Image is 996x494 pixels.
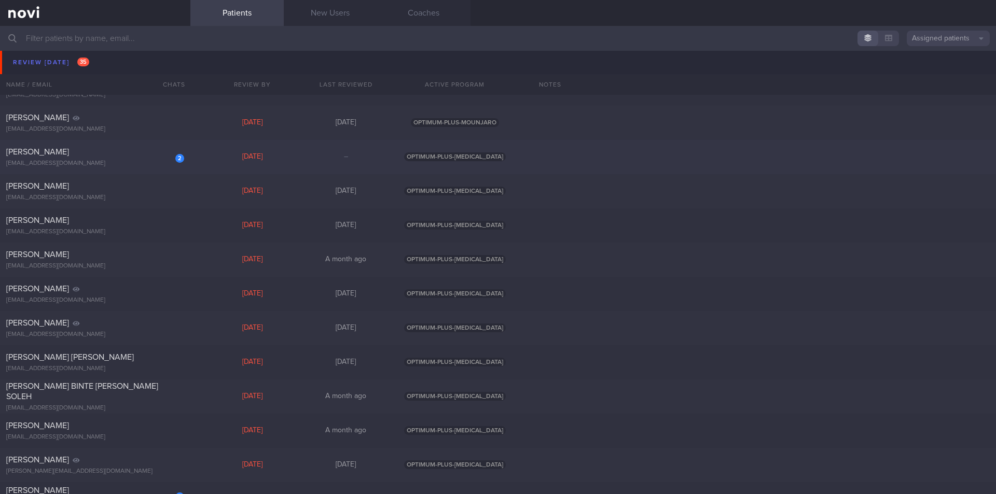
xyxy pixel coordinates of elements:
div: [EMAIL_ADDRESS][DOMAIN_NAME] [6,365,184,373]
div: [EMAIL_ADDRESS][DOMAIN_NAME] [6,433,184,441]
span: [PERSON_NAME] [6,319,69,327]
div: [DATE] [206,152,299,162]
div: [EMAIL_ADDRESS][DOMAIN_NAME] [6,404,184,412]
div: [EMAIL_ADDRESS][DOMAIN_NAME] [6,91,184,99]
span: OPTIMUM-PLUS-[MEDICAL_DATA] [404,187,506,195]
div: [DATE] [206,323,299,333]
div: A month ago [299,255,393,264]
div: [EMAIL_ADDRESS][DOMAIN_NAME] [6,125,184,133]
div: [DATE] [299,50,393,59]
div: [DATE] [299,84,393,93]
div: [DATE] [206,358,299,367]
div: [DATE] [299,118,393,128]
span: OPTIMUM-PLUS-MOUNJARO [411,118,499,127]
div: [EMAIL_ADDRESS][DOMAIN_NAME] [6,262,184,270]
div: – [299,152,393,162]
span: OPTIMUM-PLUS-[MEDICAL_DATA] [404,255,506,264]
div: [DATE] [299,289,393,299]
span: [PERSON_NAME] BINTE [PERSON_NAME] SOLEH [6,382,158,401]
div: [DATE] [206,255,299,264]
button: Assigned patients [907,31,990,46]
span: OPTIMUM-PLUS-[MEDICAL_DATA] [404,358,506,366]
div: [DATE] [206,289,299,299]
div: [DATE] [206,221,299,230]
span: OPTIMUM-PLUS-[MEDICAL_DATA] [404,392,506,401]
div: [DATE] [206,118,299,128]
div: [DATE] [206,426,299,435]
span: [PERSON_NAME] [6,250,69,259]
div: [DATE] [299,358,393,367]
span: OPTIMUM-PLUS-[MEDICAL_DATA] [404,426,506,435]
div: 2 [175,154,184,163]
span: [PERSON_NAME] [6,148,69,156]
span: Pay Shuzhen [6,79,53,88]
div: A month ago [299,426,393,435]
div: [PERSON_NAME][EMAIL_ADDRESS][DOMAIN_NAME] [6,468,184,475]
div: [EMAIL_ADDRESS][DOMAIN_NAME] [6,228,184,236]
span: [PERSON_NAME] [6,421,69,430]
div: [EMAIL_ADDRESS][DOMAIN_NAME] [6,297,184,304]
span: OPTIMUM-PLUS-MOUNJARO [411,84,499,93]
span: [PERSON_NAME] [6,456,69,464]
div: A month ago [299,392,393,401]
span: OPTIMUM-PLUS-[MEDICAL_DATA] [404,323,506,332]
div: [DATE] [206,187,299,196]
div: [DATE] [299,460,393,470]
div: [EMAIL_ADDRESS][DOMAIN_NAME] [6,160,184,167]
div: [DATE] [206,392,299,401]
span: OPTIMUM-PLUS-[MEDICAL_DATA] [404,50,506,59]
div: [EMAIL_ADDRESS][DOMAIN_NAME] [6,331,184,338]
span: [PERSON_NAME] [6,285,69,293]
span: [PERSON_NAME] [6,216,69,224]
span: OPTIMUM-PLUS-[MEDICAL_DATA] [404,289,506,298]
span: OPTIMUM-PLUS-[MEDICAL_DATA] [404,152,506,161]
div: [DATE] [299,323,393,333]
div: [DATE] [299,221,393,230]
span: [PERSON_NAME] [6,114,69,122]
span: [PERSON_NAME] [PERSON_NAME] [6,353,134,361]
div: [EMAIL_ADDRESS][DOMAIN_NAME] [6,57,184,65]
div: [DATE] [299,187,393,196]
span: OPTIMUM-PLUS-[MEDICAL_DATA] [404,460,506,469]
div: [DATE] [206,84,299,93]
div: [DATE] [206,460,299,470]
span: [PERSON_NAME] [6,182,69,190]
div: [EMAIL_ADDRESS][DOMAIN_NAME] [6,194,184,202]
div: [DATE] [206,50,299,59]
span: OPTIMUM-PLUS-[MEDICAL_DATA] [404,221,506,230]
